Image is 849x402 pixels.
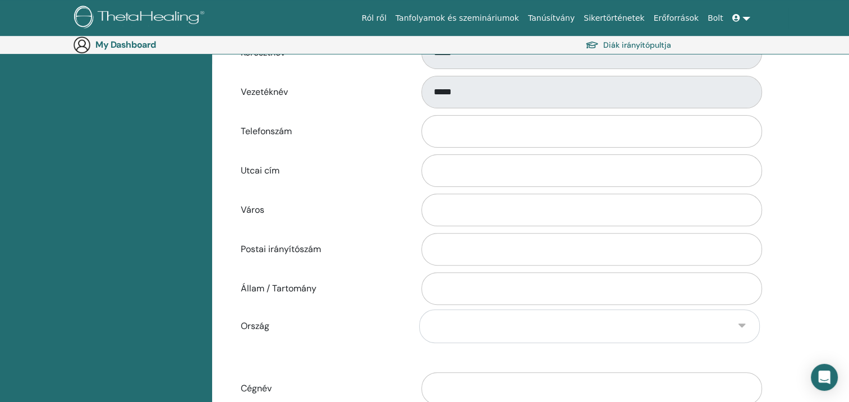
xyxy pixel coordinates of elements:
label: Ország [232,316,411,337]
h3: My Dashboard [95,39,208,50]
label: Cégnév [232,378,411,399]
img: generic-user-icon.jpg [73,36,91,54]
label: Postai irányítószám [232,239,411,260]
img: logo.png [74,6,208,31]
label: Telefonszám [232,121,411,142]
a: Ról ről [357,8,391,29]
a: Erőforrások [649,8,703,29]
div: Open Intercom Messenger [811,364,838,391]
a: Sikertörténetek [579,8,649,29]
label: Vezetéknév [232,81,411,103]
label: Utcai cím [232,160,411,181]
a: Tanúsítvány [524,8,579,29]
label: Állam / Tartomány [232,278,411,299]
a: Tanfolyamok és szemináriumok [391,8,524,29]
img: graduation-cap.svg [585,40,599,50]
a: Bolt [703,8,728,29]
label: Város [232,199,411,221]
a: Diák irányítópultja [585,37,671,53]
